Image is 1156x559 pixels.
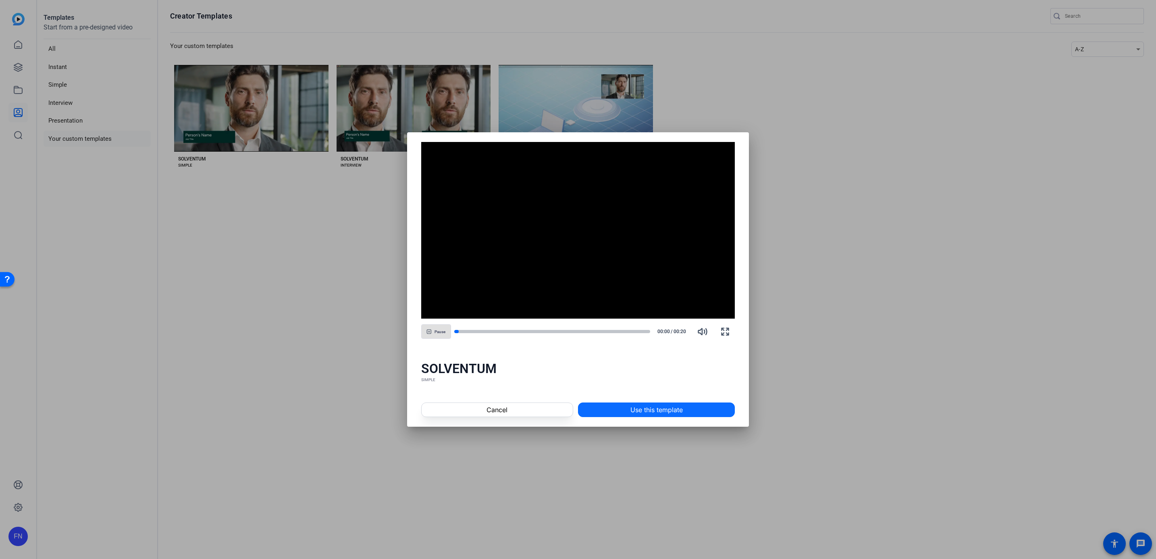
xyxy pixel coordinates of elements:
span: 00:00 [653,328,670,335]
button: Fullscreen [715,322,735,341]
div: SOLVENTUM [421,361,735,377]
div: SIMPLE [421,377,735,383]
button: Use this template [578,403,735,417]
div: Video Player [421,142,735,319]
span: Cancel [487,405,507,415]
button: Mute [693,322,712,341]
span: Pause [435,330,445,334]
span: 00:20 [674,328,690,335]
div: / [653,328,690,335]
button: Cancel [421,403,573,417]
span: Use this template [630,405,683,415]
button: Pause [421,324,451,339]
